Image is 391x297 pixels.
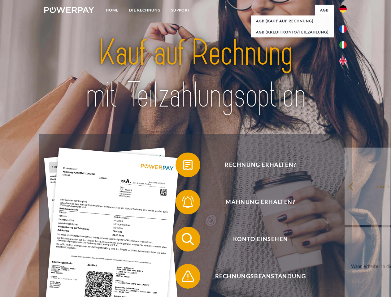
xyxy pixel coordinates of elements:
[180,157,196,173] img: qb_bill.svg
[339,5,347,13] img: de
[180,231,196,247] img: qb_search.svg
[166,5,195,16] a: SUPPORT
[176,153,337,177] button: Rechnung erhalten?
[180,269,196,284] img: qb_warning.svg
[124,5,166,16] a: DIE RECHNUNG
[180,194,196,210] img: qb_bell.svg
[176,227,337,252] button: Konto einsehen
[251,27,334,38] a: AGB (Kreditkonto/Teilzahlung)
[59,30,332,118] img: title-powerpay_de.svg
[176,264,337,289] button: Rechnungsbeanstandung
[185,190,336,214] span: Mahnung erhalten?
[44,7,94,13] img: logo-powerpay-white.svg
[176,190,337,214] button: Mahnung erhalten?
[315,5,334,16] a: agb
[101,5,124,16] a: Home
[185,264,336,289] span: Rechnungsbeanstandung
[185,153,336,177] span: Rechnung erhalten?
[339,41,347,49] img: it
[251,15,334,27] a: AGB (Kauf auf Rechnung)
[339,25,347,33] img: fr
[185,227,336,252] span: Konto einsehen
[339,57,347,65] img: en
